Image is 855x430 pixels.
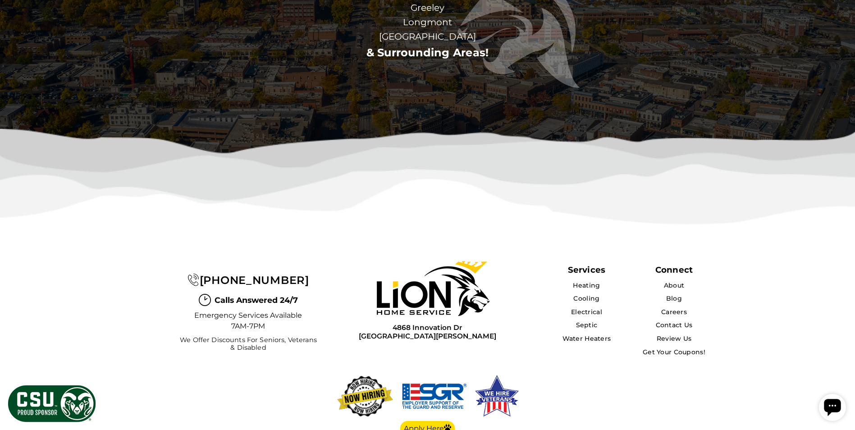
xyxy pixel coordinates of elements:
a: Water Heaters [562,334,611,343]
img: now-hiring [335,374,395,419]
a: Septic [576,321,598,329]
a: About [664,281,684,289]
span: We Offer Discounts for Seniors, Veterans & Disabled [177,336,319,352]
span: Longmont [315,15,540,29]
span: Greeley [315,0,540,15]
a: & Surrounding Areas! [366,46,489,59]
span: [GEOGRAPHIC_DATA] [315,29,540,44]
a: Careers [661,308,687,316]
img: CSU Sponsor Badge [7,384,97,423]
a: Blog [666,294,682,302]
img: We hire veterans [401,374,468,419]
span: 4868 Innovation Dr [359,323,496,332]
a: 4868 Innovation Dr[GEOGRAPHIC_DATA][PERSON_NAME] [359,323,496,341]
div: Open chat widget [4,4,31,31]
span: Services [568,265,605,275]
span: [PHONE_NUMBER] [200,274,309,287]
a: Contact Us [656,321,693,329]
a: Heating [573,281,600,289]
div: Connect [655,265,693,275]
a: Cooling [573,294,599,302]
a: Electrical [571,308,602,316]
a: Get Your Coupons! [643,348,705,356]
span: Calls Answered 24/7 [215,294,298,306]
span: Emergency Services Available 7AM-7PM [194,310,302,332]
img: We hire veterans [474,374,520,419]
span: [GEOGRAPHIC_DATA][PERSON_NAME] [359,332,496,340]
a: [PHONE_NUMBER] [187,274,309,287]
a: Review Us [657,334,692,343]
